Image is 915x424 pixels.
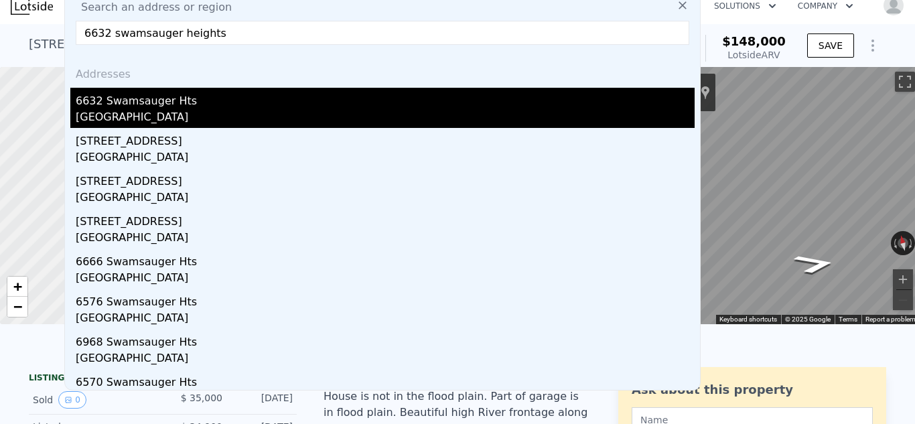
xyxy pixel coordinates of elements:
span: + [13,278,22,295]
div: [STREET_ADDRESS] , Oconto , WI 54153 [29,35,265,54]
div: LISTING & SALE HISTORY [29,372,297,386]
button: Show Options [859,32,886,59]
button: Toggle fullscreen view [895,72,915,92]
div: [STREET_ADDRESS] [76,128,695,149]
button: Rotate counterclockwise [891,231,898,255]
div: [GEOGRAPHIC_DATA] [76,109,695,128]
div: 6576 Swamsauger Hts [76,289,695,310]
div: 6570 Swamsauger Hts [76,369,695,391]
div: [GEOGRAPHIC_DATA] [76,149,695,168]
span: © 2025 Google [785,315,831,323]
div: [GEOGRAPHIC_DATA] [76,230,695,249]
div: Sold [33,391,152,409]
button: Rotate clockwise [908,231,915,255]
div: 6968 Swamsauger Hts [76,329,695,350]
a: Terms (opens in new tab) [839,315,857,323]
span: $ 35,000 [181,393,222,403]
button: Zoom out [893,290,913,310]
div: [STREET_ADDRESS] [76,208,695,230]
button: Zoom in [893,269,913,289]
div: Ask about this property [632,380,873,399]
button: View historical data [58,391,86,409]
button: Keyboard shortcuts [719,315,777,324]
div: 6632 Swamsauger Hts [76,88,695,109]
div: [GEOGRAPHIC_DATA] [76,190,695,208]
div: Lotside ARV [722,48,786,62]
div: 6666 Swamsauger Hts [76,249,695,270]
path: Go East, Center St [776,249,854,279]
span: − [13,298,22,315]
button: Reset the view [895,230,910,257]
div: [GEOGRAPHIC_DATA] [76,310,695,329]
span: $148,000 [722,34,786,48]
a: Zoom out [7,297,27,317]
div: [DATE] [233,391,293,409]
input: Enter an address, city, region, neighborhood or zip code [76,21,689,45]
a: Zoom in [7,277,27,297]
div: [GEOGRAPHIC_DATA] [76,350,695,369]
a: Show location on map [701,85,710,100]
div: [GEOGRAPHIC_DATA] [76,270,695,289]
div: Addresses [70,56,695,88]
div: [STREET_ADDRESS] [76,168,695,190]
button: SAVE [807,33,854,58]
